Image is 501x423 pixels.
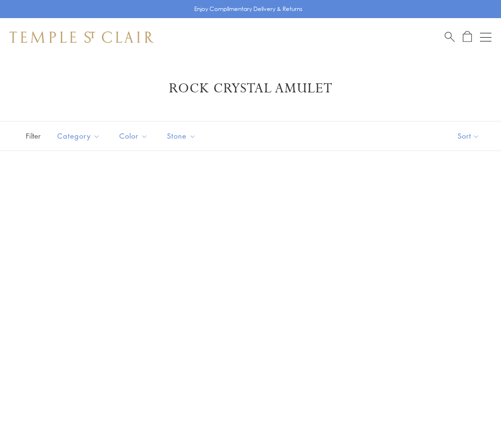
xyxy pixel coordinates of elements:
[480,31,491,43] button: Open navigation
[445,31,455,43] a: Search
[10,31,154,43] img: Temple St. Clair
[160,125,203,147] button: Stone
[52,130,107,142] span: Category
[50,125,107,147] button: Category
[162,130,203,142] span: Stone
[24,80,477,97] h1: Rock Crystal Amulet
[115,130,155,142] span: Color
[463,31,472,43] a: Open Shopping Bag
[436,121,501,151] button: Show sort by
[194,4,303,14] p: Enjoy Complimentary Delivery & Returns
[112,125,155,147] button: Color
